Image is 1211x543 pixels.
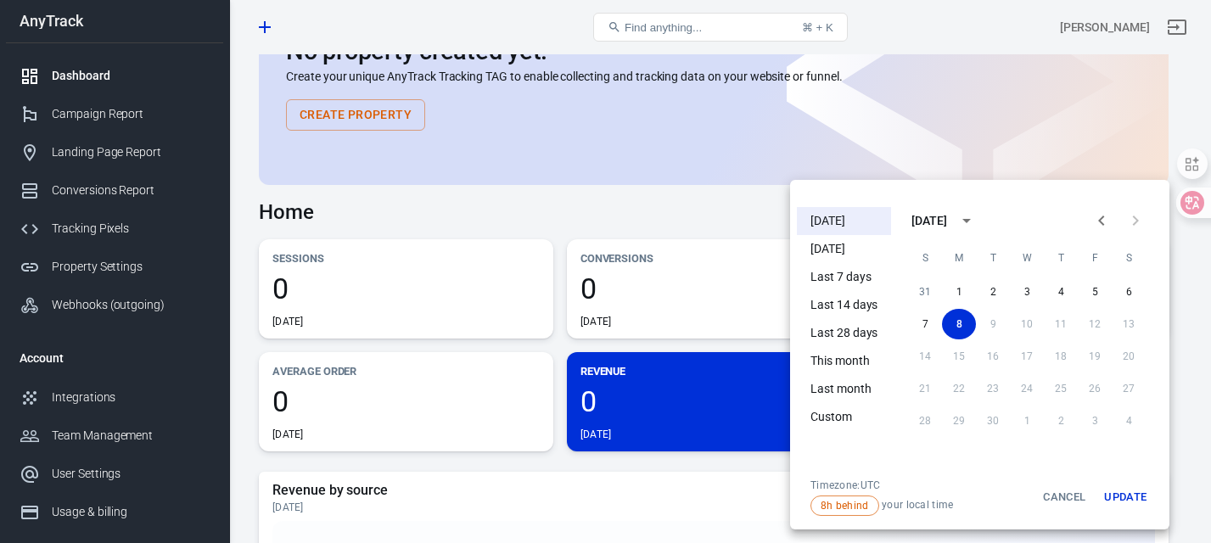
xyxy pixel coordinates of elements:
button: 31 [908,277,942,307]
button: 5 [1078,277,1112,307]
div: [DATE] [911,212,947,230]
button: Previous month [1085,204,1118,238]
button: 4 [1044,277,1078,307]
span: Wednesday [1012,241,1042,275]
button: 3 [1010,277,1044,307]
span: Thursday [1046,241,1076,275]
li: [DATE] [797,207,891,235]
button: 2 [976,277,1010,307]
span: Saturday [1113,241,1144,275]
span: your local time [810,495,954,516]
div: Timezone: UTC [810,479,954,492]
button: Update [1098,479,1152,516]
li: [DATE] [797,235,891,263]
li: Last 14 days [797,291,891,319]
span: Friday [1079,241,1110,275]
button: Cancel [1037,479,1091,516]
span: Sunday [910,241,940,275]
li: This month [797,347,891,375]
button: 7 [908,309,942,339]
button: 6 [1112,277,1146,307]
li: Last month [797,375,891,403]
li: Last 7 days [797,263,891,291]
button: calendar view is open, switch to year view [952,206,981,235]
span: Monday [944,241,974,275]
li: Last 28 days [797,319,891,347]
span: 8h behind [815,498,875,513]
button: 1 [942,277,976,307]
span: Tuesday [978,241,1008,275]
button: 8 [942,309,976,339]
li: Custom [797,403,891,431]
